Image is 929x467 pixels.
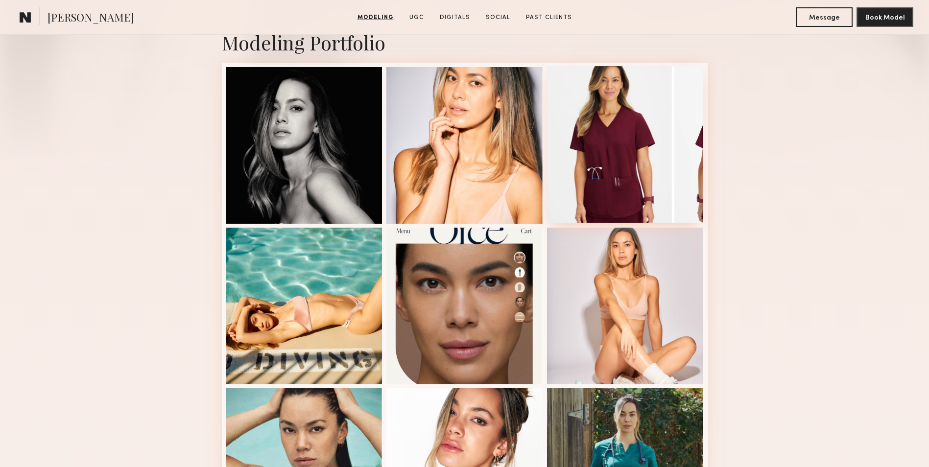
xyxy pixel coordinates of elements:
button: Book Model [857,7,913,27]
button: Message [796,7,853,27]
span: [PERSON_NAME] [48,10,134,27]
a: Modeling [354,13,398,22]
div: Modeling Portfolio [222,29,708,55]
a: Past Clients [522,13,576,22]
a: UGC [405,13,428,22]
a: Book Model [857,13,913,21]
a: Digitals [436,13,474,22]
a: Social [482,13,514,22]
